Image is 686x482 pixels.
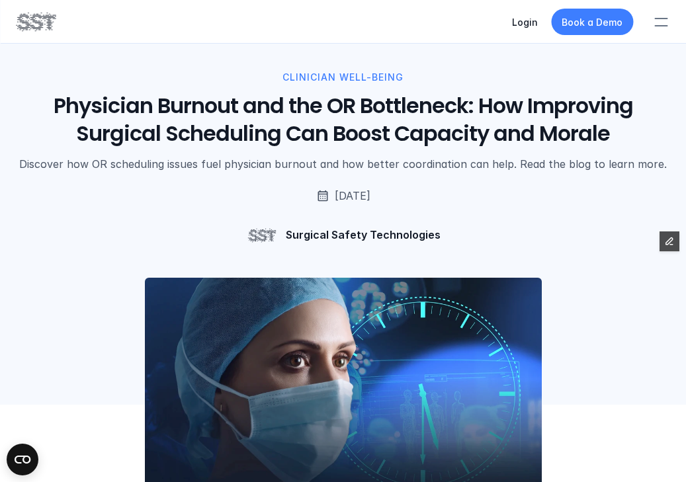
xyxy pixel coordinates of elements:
[7,444,38,475] button: Open CMP widget
[551,9,633,35] a: Book a Demo
[660,231,679,251] button: Edit Framer Content
[286,228,441,242] p: Surgical Safety Technologies
[16,93,670,147] h1: Physician Burnout and the OR Bottleneck: How Improving Surgical Scheduling Can Boost Capacity and...
[16,11,56,33] img: SST logo
[282,70,404,85] p: CLINICIAN WELL-BEING
[562,15,622,29] p: Book a Demo
[16,156,670,172] p: Discover how OR scheduling issues fuel physician burnout and how better coordination can help. Re...
[246,220,278,251] img: SST logo
[512,17,538,28] a: Login
[335,188,370,204] p: [DATE]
